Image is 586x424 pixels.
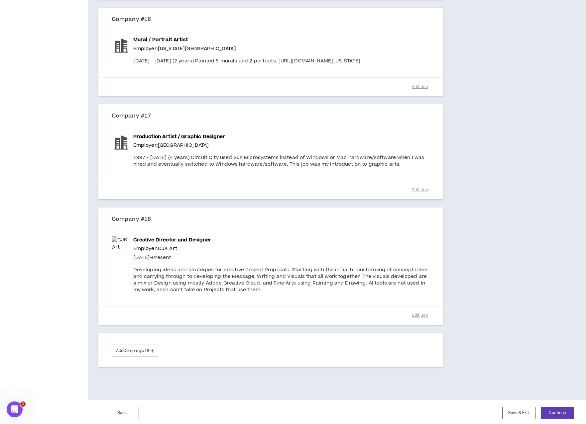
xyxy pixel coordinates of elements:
[20,401,26,407] span: 1
[133,45,360,52] p: Employer: [US_STATE][GEOGRAPHIC_DATA]
[133,245,430,252] p: Employer: CJK Art
[112,345,159,357] button: AddCompany#19
[112,113,435,120] h3: Company #17
[502,407,535,419] button: Save & Exit
[112,36,131,55] img: Virginia Holocaust Museum
[541,407,574,419] button: Continue
[404,184,437,196] button: Edit Job
[112,236,131,251] img: CJK Art
[133,254,430,261] p: [DATE] - Present
[133,236,430,244] p: Creative Director and Designer
[112,216,435,223] h3: Company #18
[133,36,360,43] p: Mural / Portrait Artist
[133,267,430,293] p: Developing ideas and strategies for creative Project Proposals. Starting with the initial brainst...
[133,133,430,140] p: Production Artist / Graphic Designer
[404,81,437,93] button: Edit Job
[133,58,360,64] p: [DATE] - [DATE] (2 years) Painted 5 murals and 2 portraits. [URL][DOMAIN_NAME][US_STATE]
[404,310,437,321] button: Edit Job
[112,133,131,152] img: Circuit City
[112,16,435,23] h3: Company #16
[133,154,430,168] p: 1997 - [DATE] (4 years) Circuit City used Sun Microsystems instead of Windows or Mac hardware/sof...
[7,401,23,417] iframe: Intercom live chat
[133,142,430,149] p: Employer: [GEOGRAPHIC_DATA]
[106,407,139,419] button: Back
